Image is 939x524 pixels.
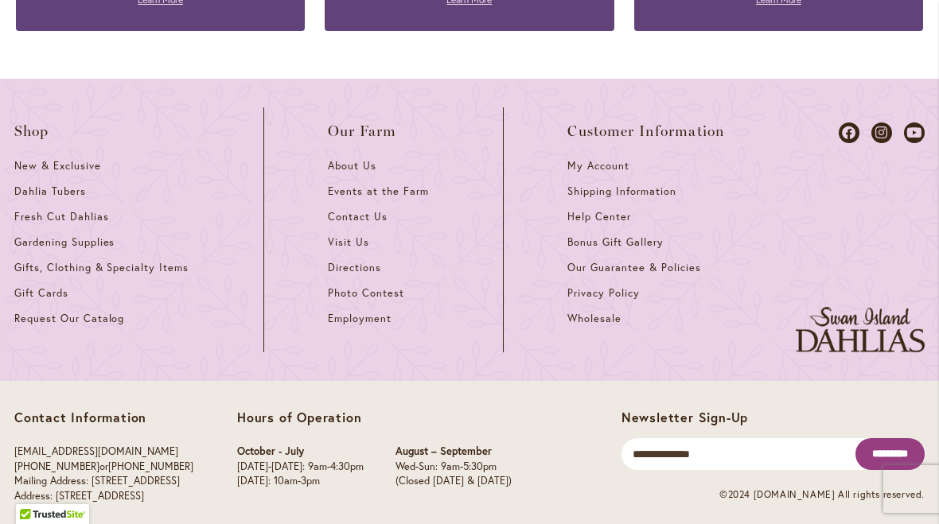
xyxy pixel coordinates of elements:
p: or Mailing Address: [STREET_ADDRESS] Address: [STREET_ADDRESS] [14,444,193,503]
span: New & Exclusive [14,159,101,173]
span: Our Farm [328,123,396,139]
p: August – September [395,444,512,460]
p: Hours of Operation [237,409,512,425]
a: Dahlias on Instagram [871,122,892,143]
span: Employment [328,312,392,325]
span: Bonus Gift Gallery [567,235,663,249]
span: Gift Cards [14,286,68,300]
span: Directions [328,261,381,274]
span: Gifts, Clothing & Specialty Items [14,261,189,274]
p: October - July [237,444,364,460]
a: [EMAIL_ADDRESS][DOMAIN_NAME] [14,444,178,458]
span: Visit Us [328,235,369,249]
a: [PHONE_NUMBER] [14,460,99,473]
span: Contact Us [328,210,388,223]
a: Dahlias on Facebook [839,122,859,143]
span: Request Our Catalog [14,312,124,325]
span: Dahlia Tubers [14,184,86,198]
span: Events at the Farm [328,184,428,198]
span: Shop [14,123,49,139]
span: Wholesale [567,312,621,325]
span: Privacy Policy [567,286,640,300]
span: Our Guarantee & Policies [567,261,700,274]
span: Photo Contest [328,286,404,300]
span: About Us [328,159,376,173]
span: Gardening Supplies [14,235,115,249]
span: Help Center [567,210,631,223]
a: Dahlias on Youtube [904,122,925,143]
p: Wed-Sun: 9am-5:30pm [395,460,512,475]
span: Newsletter Sign-Up [621,409,748,425]
span: Shipping Information [567,184,676,198]
span: Customer Information [567,123,725,139]
span: Fresh Cut Dahlias [14,210,109,223]
p: Contact Information [14,409,193,425]
a: [PHONE_NUMBER] [108,460,193,473]
span: My Account [567,159,629,173]
p: [DATE]-[DATE]: 9am-4:30pm [237,460,364,475]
